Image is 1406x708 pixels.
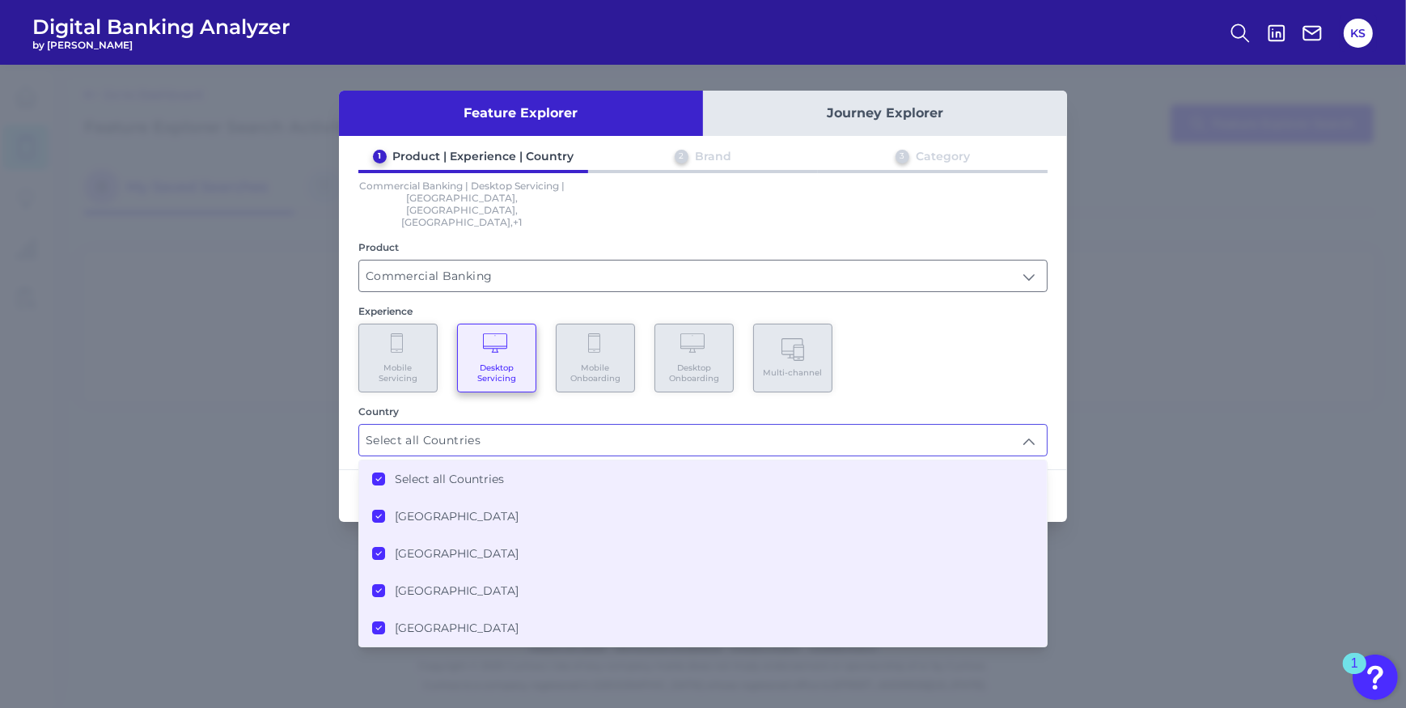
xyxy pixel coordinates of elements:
[663,362,725,384] span: Desktop Onboarding
[358,180,565,228] p: Commercial Banking | Desktop Servicing | [GEOGRAPHIC_DATA],[GEOGRAPHIC_DATA],[GEOGRAPHIC_DATA],+1
[896,150,909,163] div: 3
[556,324,635,392] button: Mobile Onboarding
[32,15,290,39] span: Digital Banking Analyzer
[32,39,290,51] span: by [PERSON_NAME]
[339,91,703,136] button: Feature Explorer
[764,367,823,378] span: Multi-channel
[457,324,536,392] button: Desktop Servicing
[373,150,387,163] div: 1
[565,362,626,384] span: Mobile Onboarding
[753,324,832,392] button: Multi-channel
[358,324,438,392] button: Mobile Servicing
[367,362,429,384] span: Mobile Servicing
[358,241,1048,253] div: Product
[916,149,970,163] div: Category
[1353,655,1398,700] button: Open Resource Center, 1 new notification
[395,509,519,524] label: [GEOGRAPHIC_DATA]
[393,149,574,163] div: Product | Experience | Country
[695,149,731,163] div: Brand
[358,305,1048,317] div: Experience
[654,324,734,392] button: Desktop Onboarding
[675,150,688,163] div: 2
[358,405,1048,418] div: Country
[1351,663,1358,685] div: 1
[703,91,1067,136] button: Journey Explorer
[466,362,527,384] span: Desktop Servicing
[395,472,504,486] label: Select all Countries
[1344,19,1373,48] button: KS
